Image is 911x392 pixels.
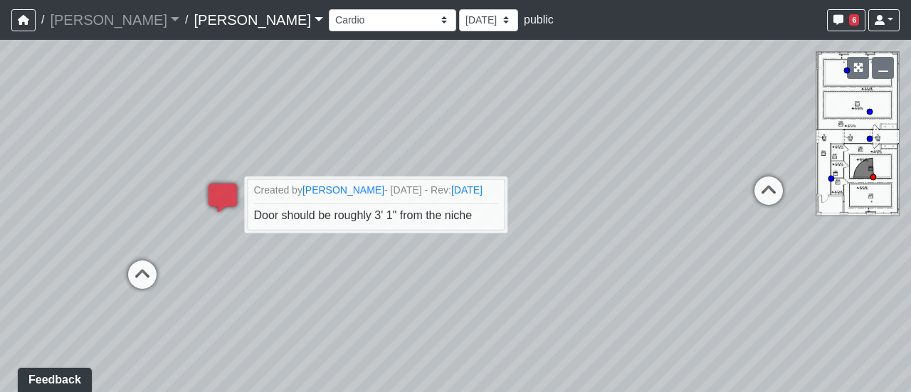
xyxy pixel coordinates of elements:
span: 6 [849,14,859,26]
span: public [524,14,554,26]
span: Door should be roughly 3' 1" from the niche [253,209,472,221]
span: / [179,6,194,34]
a: [DATE] [451,184,483,196]
iframe: Ybug feedback widget [11,364,95,392]
a: [PERSON_NAME] [194,6,323,34]
small: Created by - [DATE] - Rev: [253,183,498,198]
a: [PERSON_NAME] [50,6,179,34]
a: [PERSON_NAME] [302,184,384,196]
span: / [36,6,50,34]
button: 6 [827,9,865,31]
